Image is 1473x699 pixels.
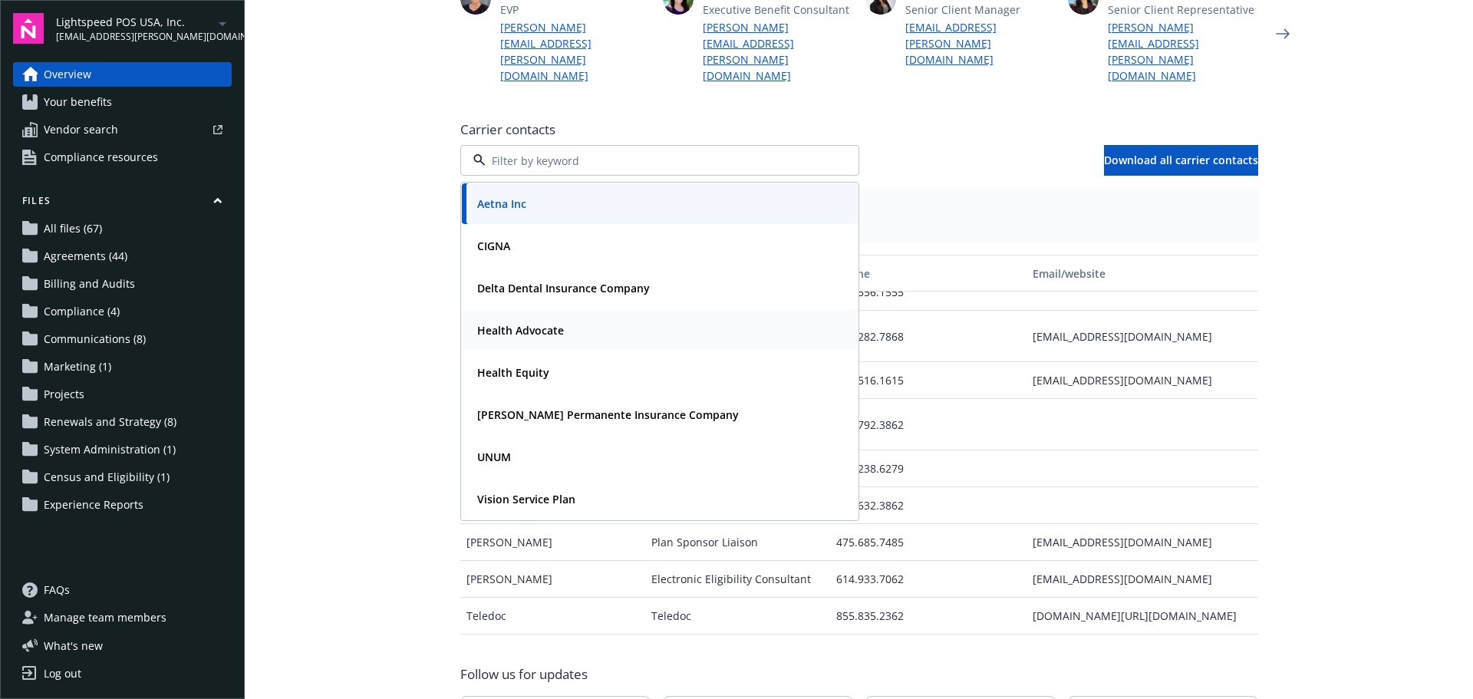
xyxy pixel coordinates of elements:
[477,281,650,295] strong: Delta Dental Insurance Company
[905,2,1056,18] span: Senior Client Manager
[830,255,1026,292] button: Phone
[13,437,232,462] a: System Administration (1)
[830,311,1026,362] div: 609.282.7868
[13,62,232,87] a: Overview
[44,578,70,602] span: FAQs
[13,605,232,630] a: Manage team members
[1026,255,1257,292] button: Email/website
[486,153,828,169] input: Filter by keyword
[477,365,549,380] strong: Health Equity
[703,19,853,84] a: [PERSON_NAME][EMAIL_ADDRESS][PERSON_NAME][DOMAIN_NAME]
[477,239,510,253] strong: CIGNA
[13,327,232,351] a: Communications (8)
[1108,2,1258,18] span: Senior Client Representative
[830,524,1026,561] div: 475.685.7485
[44,382,84,407] span: Projects
[500,19,651,84] a: [PERSON_NAME][EMAIL_ADDRESS][PERSON_NAME][DOMAIN_NAME]
[830,598,1026,635] div: 855.835.2362
[1104,145,1258,176] button: Download all carrier contacts
[44,638,103,654] span: What ' s new
[830,274,1026,311] div: 800.556.1555
[1104,153,1258,167] span: Download all carrier contacts
[13,117,232,142] a: Vendor search
[44,90,112,114] span: Your benefits
[645,524,830,561] div: Plan Sponsor Liaison
[477,407,739,422] strong: [PERSON_NAME] Permanente Insurance Company
[13,145,232,170] a: Compliance resources
[836,265,1020,282] div: Phone
[44,661,81,686] div: Log out
[460,598,645,635] div: Teledoc
[473,200,1246,214] span: Plan types
[905,19,1056,68] a: [EMAIL_ADDRESS][PERSON_NAME][DOMAIN_NAME]
[13,493,232,517] a: Experience Reports
[44,244,127,269] span: Agreements (44)
[213,14,232,32] a: arrowDropDown
[13,13,44,44] img: navigator-logo.svg
[460,665,588,684] span: Follow us for updates
[44,465,170,490] span: Census and Eligibility (1)
[1270,21,1295,46] a: Next
[44,272,135,296] span: Billing and Audits
[44,145,158,170] span: Compliance resources
[1026,311,1257,362] div: [EMAIL_ADDRESS][DOMAIN_NAME]
[44,62,91,87] span: Overview
[44,354,111,379] span: Marketing (1)
[460,120,1258,139] span: Carrier contacts
[1108,19,1258,84] a: [PERSON_NAME][EMAIL_ADDRESS][PERSON_NAME][DOMAIN_NAME]
[13,216,232,241] a: All files (67)
[13,638,127,654] button: What's new
[460,524,645,561] div: [PERSON_NAME]
[13,299,232,324] a: Compliance (4)
[44,299,120,324] span: Compliance (4)
[830,399,1026,450] div: 888.792.3862
[1026,524,1257,561] div: [EMAIL_ADDRESS][DOMAIN_NAME]
[500,2,651,18] span: EVP
[13,244,232,269] a: Agreements (44)
[56,14,213,30] span: Lightspeed POS USA, Inc.
[13,465,232,490] a: Census and Eligibility (1)
[1026,362,1257,399] div: [EMAIL_ADDRESS][DOMAIN_NAME]
[1026,561,1257,598] div: [EMAIL_ADDRESS][DOMAIN_NAME]
[13,382,232,407] a: Projects
[13,354,232,379] a: Marketing (1)
[477,323,564,338] strong: Health Advocate
[477,450,511,464] strong: UNUM
[13,578,232,602] a: FAQs
[645,598,830,635] div: Teledoc
[44,117,118,142] span: Vendor search
[44,410,176,434] span: Renewals and Strategy (8)
[44,605,166,630] span: Manage team members
[56,30,213,44] span: [EMAIL_ADDRESS][PERSON_NAME][DOMAIN_NAME]
[56,13,232,44] button: Lightspeed POS USA, Inc.[EMAIL_ADDRESS][PERSON_NAME][DOMAIN_NAME]arrowDropDown
[703,2,853,18] span: Executive Benefit Consultant
[473,214,1246,230] span: Medical PPO - (176521), HDHP PPO - (176521)
[13,194,232,213] button: Files
[645,561,830,598] div: Electronic Eligibility Consultant
[830,561,1026,598] div: 614.933.7062
[830,362,1026,399] div: 704.516.1615
[477,492,575,506] strong: Vision Service Plan
[830,487,1026,524] div: 888.632.3862
[460,561,645,598] div: [PERSON_NAME]
[44,437,176,462] span: System Administration (1)
[477,196,526,211] strong: Aetna Inc
[44,493,143,517] span: Experience Reports
[13,410,232,434] a: Renewals and Strategy (8)
[13,90,232,114] a: Your benefits
[13,272,232,296] a: Billing and Audits
[44,327,146,351] span: Communications (8)
[830,450,1026,487] div: 800.238.6279
[1033,265,1251,282] div: Email/website
[1026,598,1257,635] div: [DOMAIN_NAME][URL][DOMAIN_NAME]
[44,216,102,241] span: All files (67)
